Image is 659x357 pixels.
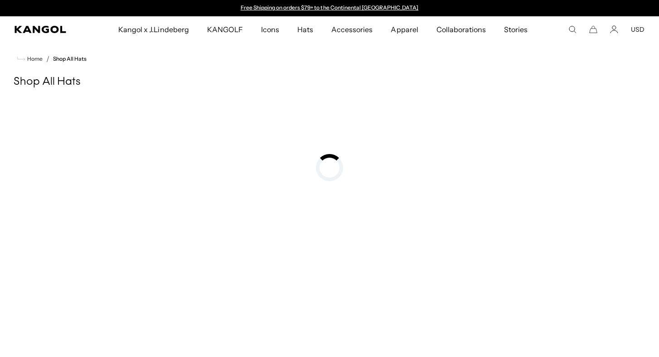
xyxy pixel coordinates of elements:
span: Icons [261,16,279,43]
a: Stories [495,16,537,43]
a: Account [610,25,618,34]
span: Hats [297,16,313,43]
a: Accessories [322,16,382,43]
slideshow-component: Announcement bar [236,5,423,12]
div: Announcement [236,5,423,12]
span: Home [25,56,43,62]
span: Apparel [391,16,418,43]
span: Collaborations [436,16,486,43]
a: Home [17,55,43,63]
li: / [43,53,49,64]
summary: Search here [568,25,577,34]
a: Free Shipping on orders $79+ to the Continental [GEOGRAPHIC_DATA] [241,4,419,11]
a: Kangol [15,26,78,33]
a: Apparel [382,16,427,43]
a: Collaborations [427,16,495,43]
span: KANGOLF [207,16,243,43]
a: Icons [252,16,288,43]
span: Kangol x J.Lindeberg [118,16,189,43]
button: Cart [589,25,597,34]
span: Accessories [331,16,373,43]
div: 1 of 2 [236,5,423,12]
a: Shop All Hats [53,56,87,62]
a: Kangol x J.Lindeberg [109,16,198,43]
a: Hats [288,16,322,43]
h1: Shop All Hats [14,75,645,89]
a: KANGOLF [198,16,252,43]
span: Stories [504,16,528,43]
button: USD [631,25,644,34]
